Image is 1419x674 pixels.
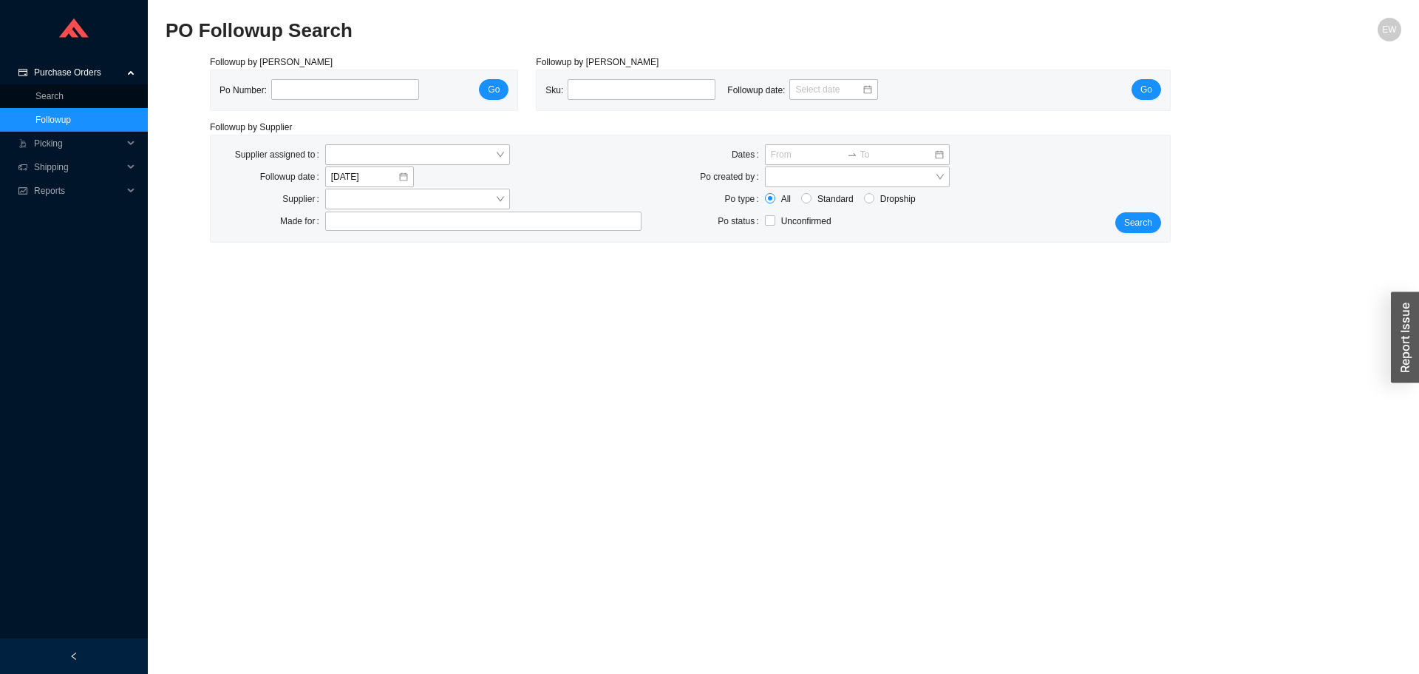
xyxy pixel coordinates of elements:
[260,166,325,187] label: Followup date:
[35,91,64,101] a: Search
[210,57,333,67] span: Followup by [PERSON_NAME]
[781,216,831,226] span: Unconfirmed
[35,115,71,125] a: Followup
[775,192,797,206] span: All
[725,189,765,209] label: Po type:
[700,166,764,187] label: Po created by:
[331,169,398,184] input: 9/25/2025
[860,147,933,162] input: To
[34,61,123,84] span: Purchase Orders
[811,192,860,206] span: Standard
[18,68,28,77] span: credit-card
[1140,82,1152,97] span: Go
[210,122,292,132] span: Followup by Supplier
[282,189,324,209] label: Supplier:
[34,155,123,179] span: Shipping
[1115,212,1161,233] button: Search
[874,192,922,206] span: Dropship
[1132,79,1161,100] button: Go
[18,186,28,195] span: fund
[732,144,765,165] label: Dates:
[488,82,500,97] span: Go
[795,82,862,97] input: Select date
[718,211,764,232] label: Po status:
[847,149,857,160] span: to
[536,57,659,67] span: Followup by [PERSON_NAME]
[847,149,857,160] span: swap-right
[69,652,78,661] span: left
[34,132,123,155] span: Picking
[1382,18,1396,41] span: EW
[545,79,890,101] div: Sku: Followup date:
[166,18,1092,44] h2: PO Followup Search
[1124,215,1152,230] span: Search
[280,211,325,232] label: Made for:
[34,179,123,203] span: Reports
[235,144,325,165] label: Supplier assigned to
[771,147,844,162] input: From
[479,79,508,100] button: Go
[220,79,431,101] div: Po Number:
